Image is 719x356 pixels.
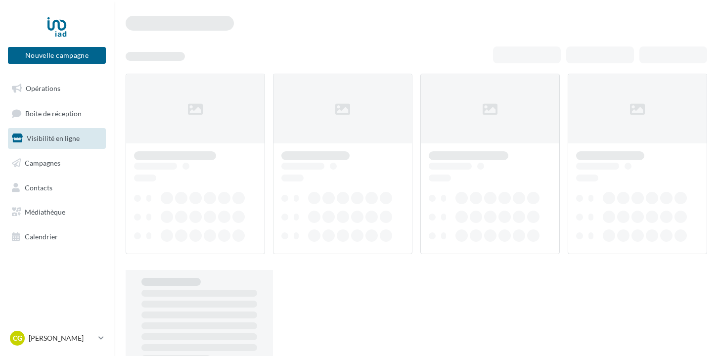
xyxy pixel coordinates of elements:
span: CG [13,333,22,343]
a: CG [PERSON_NAME] [8,329,106,348]
a: Boîte de réception [6,103,108,124]
span: Calendrier [25,232,58,241]
a: Médiathèque [6,202,108,222]
a: Campagnes [6,153,108,174]
span: Opérations [26,84,60,92]
span: Visibilité en ligne [27,134,80,142]
a: Calendrier [6,226,108,247]
a: Opérations [6,78,108,99]
span: Contacts [25,183,52,191]
p: [PERSON_NAME] [29,333,94,343]
span: Boîte de réception [25,109,82,117]
span: Médiathèque [25,208,65,216]
button: Nouvelle campagne [8,47,106,64]
a: Contacts [6,178,108,198]
a: Visibilité en ligne [6,128,108,149]
span: Campagnes [25,159,60,167]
